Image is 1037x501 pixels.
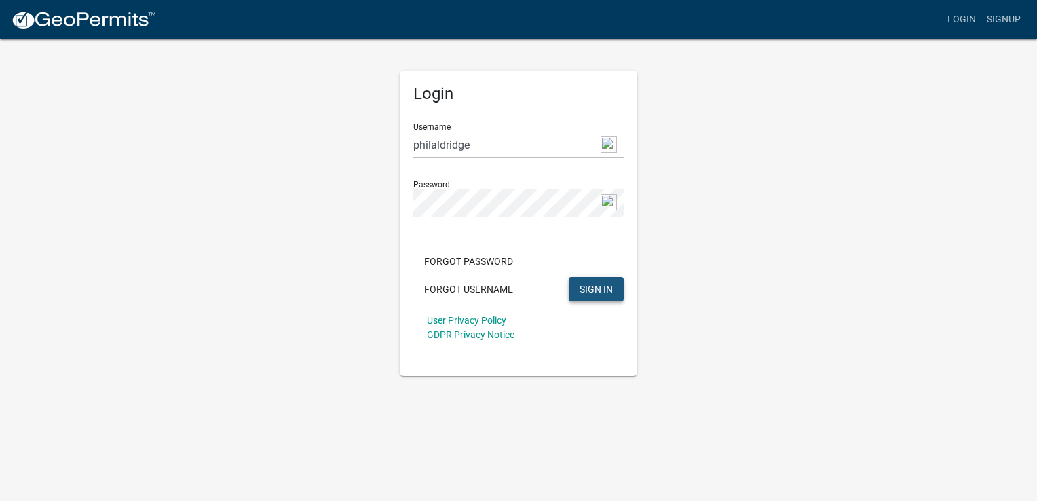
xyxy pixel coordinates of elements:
button: Forgot Username [413,277,524,301]
span: SIGN IN [580,283,613,294]
a: User Privacy Policy [427,315,506,326]
img: npw-badge-icon-locked.svg [601,194,617,210]
button: SIGN IN [569,277,624,301]
button: Forgot Password [413,249,524,274]
a: GDPR Privacy Notice [427,329,514,340]
h5: Login [413,84,624,104]
a: Signup [981,7,1026,33]
a: Login [942,7,981,33]
img: npw-badge-icon-locked.svg [601,136,617,153]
